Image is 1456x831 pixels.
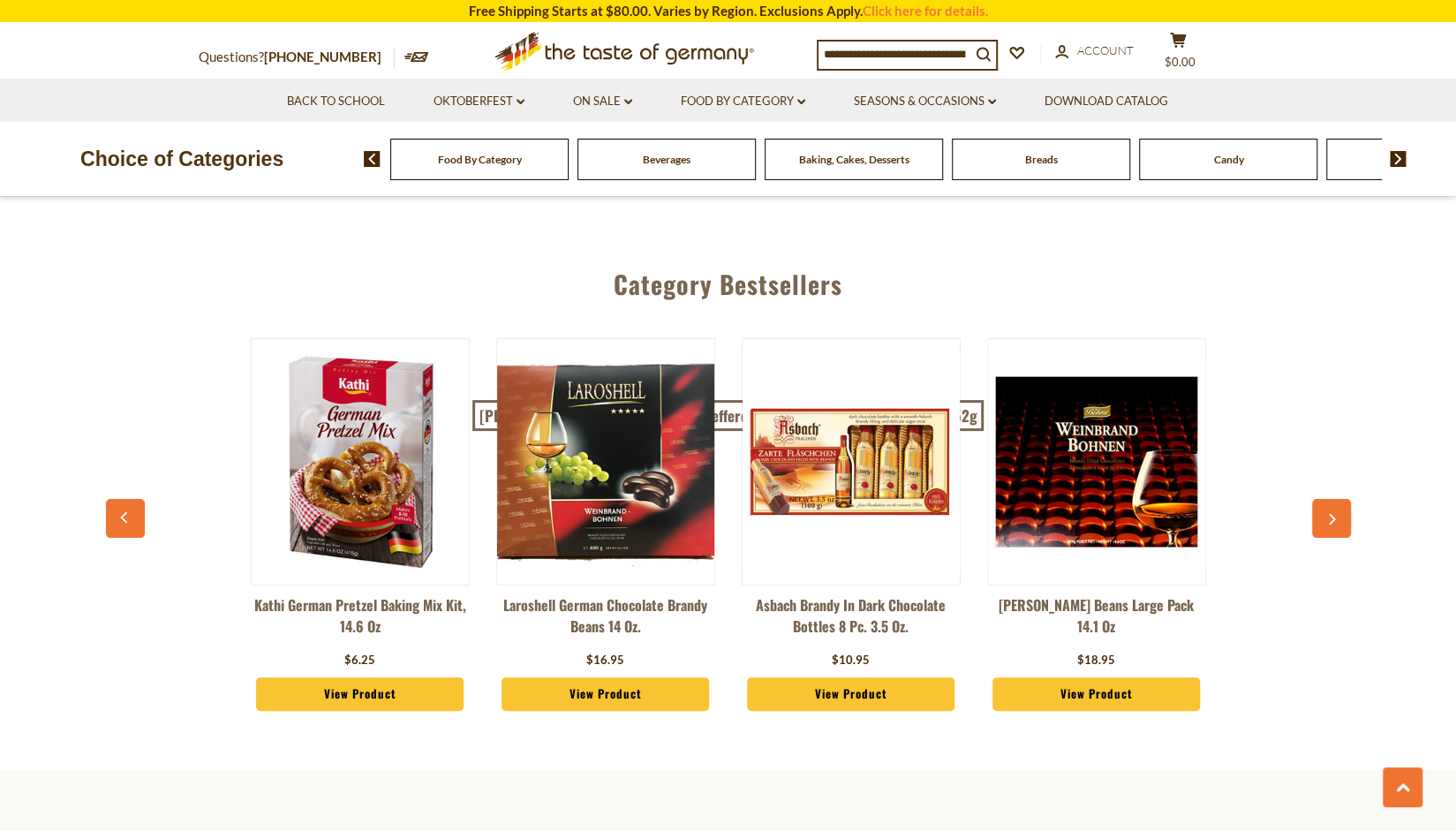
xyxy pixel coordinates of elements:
img: next arrow [1390,151,1407,167]
a: Download Catalog [1045,92,1168,111]
img: Laroshell German Chocolate Brandy Beans 14 oz. [497,353,714,570]
span: $0.00 [1165,55,1196,69]
div: $18.95 [1077,652,1115,669]
a: Breads [1025,153,1058,166]
a: Seasons & Occasions [854,92,996,111]
a: Food By Category [438,153,522,166]
a: Laroshell German Chocolate Brandy Beans 14 oz. [496,594,715,647]
img: previous arrow [364,151,381,167]
a: On Sale [573,92,632,111]
a: View Product [502,677,710,711]
a: Asbach Brandy in Dark Chocolate Bottles 8 pc. 3.5 oz. [742,594,961,647]
div: $10.95 [832,652,870,669]
span: Account [1077,43,1134,57]
div: $16.95 [586,652,624,669]
a: Click here for details. [863,3,988,19]
button: $0.00 [1152,32,1205,76]
a: Back to School [287,92,385,111]
a: Oktoberfest [434,92,524,111]
a: [PHONE_NUMBER] [264,49,381,64]
div: $6.25 [344,652,375,669]
a: View Product [747,677,955,711]
a: Baking, Cakes, Desserts [799,153,909,166]
img: Boehme Brandy Beans Large Pack 14.1 oz [988,353,1205,570]
a: Kathi German Pretzel Baking Mix Kit, 14.6 oz [251,594,470,647]
a: Food By Category [681,92,805,111]
a: View Product [992,677,1201,711]
img: Kathi German Pretzel Baking Mix Kit, 14.6 oz [252,353,469,570]
a: Candy [1213,153,1243,166]
div: Category Bestsellers [115,244,1342,316]
a: Account [1055,42,1134,61]
p: Questions? [199,46,395,69]
img: Asbach Brandy in Dark Chocolate Bottles 8 pc. 3.5 oz. [743,353,960,570]
a: Beverages [643,153,690,166]
a: [PERSON_NAME] Beans Large Pack 14.1 oz [987,594,1206,647]
a: View Product [256,677,464,711]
